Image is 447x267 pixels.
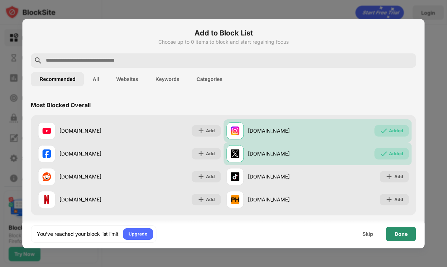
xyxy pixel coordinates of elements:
[34,56,42,65] img: search.svg
[231,172,239,181] img: favicons
[59,173,129,180] div: [DOMAIN_NAME]
[362,231,373,237] div: Skip
[206,127,215,134] div: Add
[31,72,84,86] button: Recommended
[231,149,239,158] img: favicons
[108,72,147,86] button: Websites
[42,172,51,181] img: favicons
[42,149,51,158] img: favicons
[42,195,51,204] img: favicons
[37,230,119,238] div: You’ve reached your block list limit
[231,127,239,135] img: favicons
[394,196,403,203] div: Add
[129,230,147,238] div: Upgrade
[395,231,408,237] div: Done
[31,101,91,109] div: Most Blocked Overall
[248,196,318,203] div: [DOMAIN_NAME]
[248,150,318,157] div: [DOMAIN_NAME]
[31,28,416,38] h6: Add to Block List
[84,72,108,86] button: All
[389,150,403,157] div: Added
[206,173,215,180] div: Add
[147,72,188,86] button: Keywords
[248,173,318,180] div: [DOMAIN_NAME]
[59,196,129,203] div: [DOMAIN_NAME]
[59,127,129,134] div: [DOMAIN_NAME]
[231,195,239,204] img: favicons
[248,127,318,134] div: [DOMAIN_NAME]
[188,72,231,86] button: Categories
[42,127,51,135] img: favicons
[206,150,215,157] div: Add
[59,150,129,157] div: [DOMAIN_NAME]
[389,127,403,134] div: Added
[31,39,416,45] div: Choose up to 0 items to block and start regaining focus
[206,196,215,203] div: Add
[394,173,403,180] div: Add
